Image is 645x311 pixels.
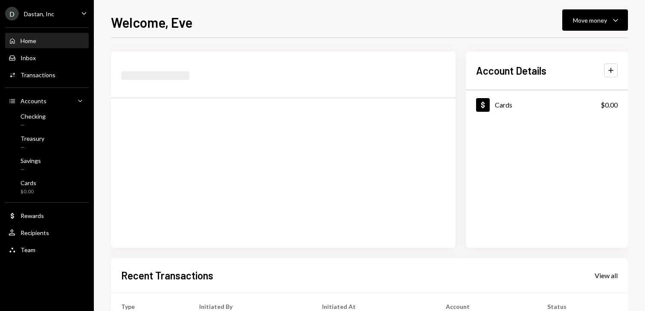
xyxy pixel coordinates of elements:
[24,10,54,17] div: Dastan, Inc
[20,135,44,142] div: Treasury
[20,179,36,186] div: Cards
[5,225,89,240] a: Recipients
[495,101,512,109] div: Cards
[5,242,89,257] a: Team
[5,67,89,82] a: Transactions
[20,113,46,120] div: Checking
[20,229,49,236] div: Recipients
[5,93,89,108] a: Accounts
[20,246,35,253] div: Team
[20,188,36,195] div: $0.00
[595,271,618,280] div: View all
[20,97,46,105] div: Accounts
[476,64,546,78] h2: Account Details
[5,110,89,131] a: Checking—
[5,7,19,20] div: D
[562,9,628,31] button: Move money
[5,33,89,48] a: Home
[5,50,89,65] a: Inbox
[20,122,46,129] div: —
[20,54,36,61] div: Inbox
[573,16,607,25] div: Move money
[20,71,55,78] div: Transactions
[5,132,89,153] a: Treasury—
[601,100,618,110] div: $0.00
[5,154,89,175] a: Savings—
[595,270,618,280] a: View all
[111,14,192,31] h1: Welcome, Eve
[20,212,44,219] div: Rewards
[20,37,36,44] div: Home
[20,166,41,173] div: —
[5,208,89,223] a: Rewards
[20,144,44,151] div: —
[121,268,213,282] h2: Recent Transactions
[466,90,628,119] a: Cards$0.00
[20,157,41,164] div: Savings
[5,177,89,197] a: Cards$0.00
